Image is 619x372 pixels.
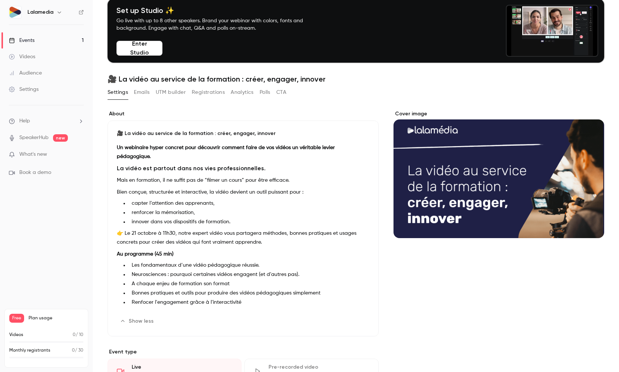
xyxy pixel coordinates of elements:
p: Event type [108,348,379,356]
strong: Au programme (45 min) [117,251,174,257]
span: new [53,134,68,142]
li: innover dans vos dispositifs de formation. [129,218,369,226]
h4: Set up Studio ✨ [116,6,320,15]
button: Enter Studio [116,41,162,56]
button: UTM builder [156,86,186,98]
h6: Lalamedia [27,9,53,16]
span: Help [19,117,30,125]
button: CTA [276,86,286,98]
div: Live [132,363,232,371]
button: Emails [134,86,149,98]
label: Cover image [394,110,604,118]
button: Polls [260,86,270,98]
li: Renfocer l'engagement grâce à l'interactivité [129,299,369,306]
span: Book a demo [19,169,51,177]
p: / 30 [72,347,83,354]
p: Monthly registrants [9,347,50,354]
span: 0 [72,348,75,353]
li: A chaque enjeu de formation son format [129,280,369,288]
p: Go live with up to 8 other speakers. Brand your webinar with colors, fonts and background. Engage... [116,17,320,32]
button: Settings [108,86,128,98]
span: 0 [73,333,76,337]
li: capter l’attention des apprenants, [129,200,369,207]
li: help-dropdown-opener [9,117,84,125]
button: Show less [117,315,158,327]
button: Registrations [192,86,225,98]
li: Bonnes pratiques et outils pour produire des vidéos pédagogiques simplement [129,289,369,297]
p: 👉 Le 21 octobre à 11h30, notre expert vidéo vous partagera méthodes, bonnes pratiques et usages c... [117,229,369,247]
h1: 🎥 La vidéo au service de la formation : créer, engager, innover [108,75,604,83]
div: Settings [9,86,39,93]
a: SpeakerHub [19,134,49,142]
strong: Un webinaire hyper concret pour découvrir comment faire de vos vidéos un véritable levier pédagog... [117,145,335,159]
span: What's new [19,151,47,158]
li: Neurosciences : pourquoi certaines vidéos engagent (et d’autres pas). [129,271,369,279]
img: Lalamedia [9,6,21,18]
span: Free [9,314,24,323]
div: Audience [9,69,42,77]
div: Videos [9,53,35,60]
section: Cover image [394,110,604,238]
li: Les fondamentaux d’une vidéo pédagogique réussie. [129,261,369,269]
p: Mais en formation, il ne suffit pas de “filmer un cours” pour être efficace. [117,176,369,185]
div: Pre-recorded video [269,363,369,371]
p: Bien conçue, structurée et interactive, la vidéo devient un outil puissant pour : [117,188,369,197]
p: Videos [9,332,23,338]
button: Analytics [231,86,254,98]
div: Events [9,37,34,44]
p: / 10 [73,332,83,338]
label: About [108,110,379,118]
p: 🎥 La vidéo au service de la formation : créer, engager, innover [117,130,369,137]
h2: La vidéo est partout dans nos vies professionnelles. [117,164,369,173]
span: Plan usage [29,315,83,321]
li: renforcer la mémorisation, [129,209,369,217]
